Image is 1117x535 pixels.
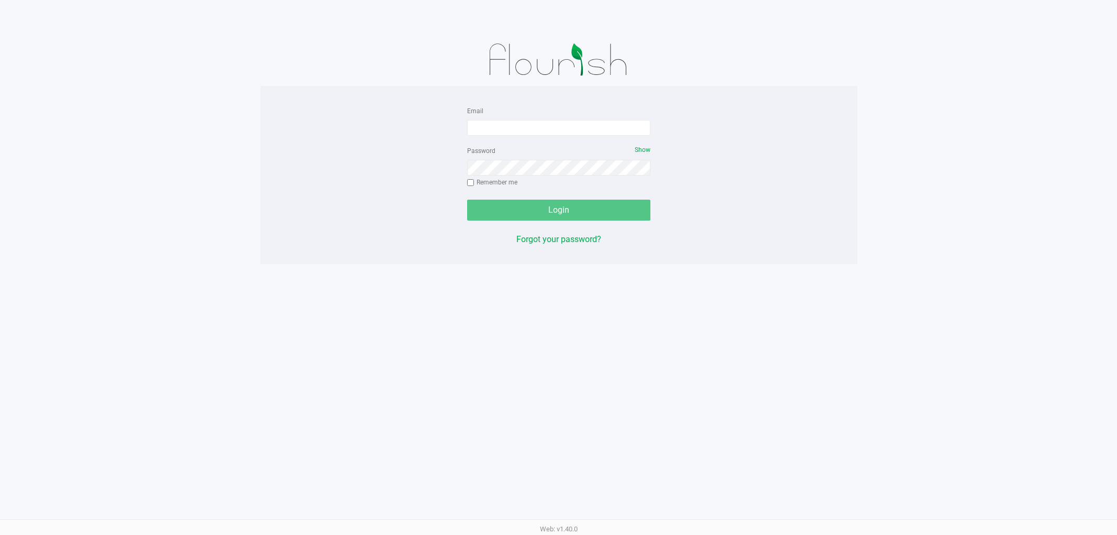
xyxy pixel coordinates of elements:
button: Forgot your password? [516,233,601,246]
label: Remember me [467,178,517,187]
input: Remember me [467,179,474,187]
label: Password [467,146,495,156]
span: Web: v1.40.0 [540,525,578,533]
label: Email [467,106,483,116]
span: Show [635,146,650,154]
